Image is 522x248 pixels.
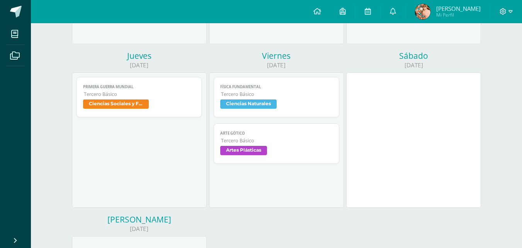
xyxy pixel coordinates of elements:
[72,214,207,225] div: [PERSON_NAME]
[220,84,333,89] span: Física Fundamental
[220,99,277,109] span: Ciencias Naturales
[83,84,196,89] span: Primera guerra mundial
[220,131,333,136] span: Arte Gótico
[221,91,333,97] span: Tercero Básico
[72,225,207,233] div: [DATE]
[415,4,430,19] img: 4199a6295e3407bfa3dde7bf5fb4fb39.png
[214,123,339,164] a: Arte GóticoTercero BásicoArtes Plásticas
[346,50,481,61] div: Sábado
[72,61,207,69] div: [DATE]
[436,5,481,12] span: [PERSON_NAME]
[214,77,339,117] a: Física FundamentalTercero BásicoCiencias Naturales
[209,50,344,61] div: Viernes
[220,146,267,155] span: Artes Plásticas
[77,77,202,117] a: Primera guerra mundialTercero BásicoCiencias Sociales y Formación Ciudadana
[346,61,481,69] div: [DATE]
[84,91,196,97] span: Tercero Básico
[436,12,481,18] span: Mi Perfil
[209,61,344,69] div: [DATE]
[221,137,333,144] span: Tercero Básico
[72,50,207,61] div: Jueves
[83,99,149,109] span: Ciencias Sociales y Formación Ciudadana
